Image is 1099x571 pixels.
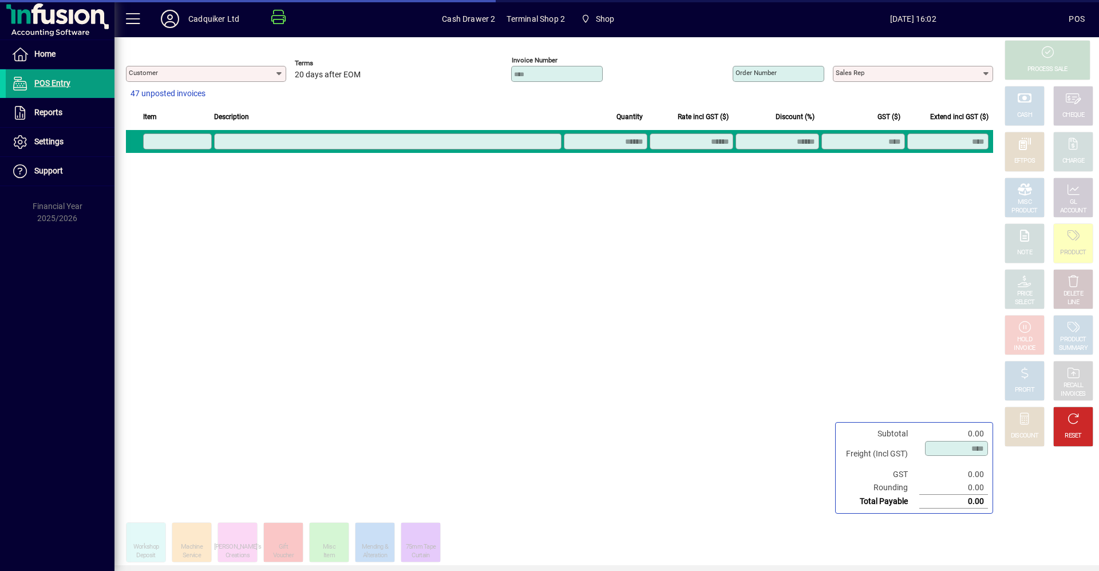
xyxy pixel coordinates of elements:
[188,10,239,28] div: Cadquiker Ltd
[1011,432,1038,440] div: DISCOUNT
[214,111,249,123] span: Description
[295,70,361,80] span: 20 days after EOM
[1060,207,1086,215] div: ACCOUNT
[836,69,864,77] mat-label: Sales rep
[363,552,387,560] div: Alteration
[512,56,558,64] mat-label: Invoice number
[6,157,114,186] a: Support
[840,481,919,495] td: Rounding
[840,440,919,468] td: Freight (Incl GST)
[406,543,436,552] div: 75mm Tape
[616,111,643,123] span: Quantity
[576,9,619,29] span: Shop
[919,468,988,481] td: 0.00
[1061,390,1085,399] div: INVOICES
[34,49,56,58] span: Home
[507,10,565,28] span: Terminal Shop 2
[1015,298,1035,307] div: SELECT
[362,543,389,552] div: Mending &
[1068,298,1079,307] div: LINE
[1017,290,1033,298] div: PRICE
[226,552,250,560] div: Creations
[1027,65,1068,74] div: PROCESS SALE
[34,78,70,88] span: POS Entry
[129,69,158,77] mat-label: Customer
[919,481,988,495] td: 0.00
[295,60,363,67] span: Terms
[323,552,335,560] div: Item
[678,111,729,123] span: Rate incl GST ($)
[1018,198,1031,207] div: MISC
[442,10,495,28] span: Cash Drawer 2
[34,137,64,146] span: Settings
[840,427,919,440] td: Subtotal
[279,543,288,552] div: Gift
[136,552,155,560] div: Deposit
[1014,344,1035,353] div: INVOICE
[757,10,1069,28] span: [DATE] 16:02
[6,99,114,127] a: Reports
[877,111,900,123] span: GST ($)
[152,9,188,29] button: Profile
[1017,336,1032,344] div: HOLD
[919,495,988,509] td: 0.00
[273,552,294,560] div: Voucher
[840,495,919,509] td: Total Payable
[214,543,262,552] div: [PERSON_NAME]'s
[1017,111,1032,120] div: CASH
[1070,198,1077,207] div: GL
[919,427,988,440] td: 0.00
[1062,111,1084,120] div: CHEQUE
[840,468,919,481] td: GST
[596,10,615,28] span: Shop
[1065,432,1082,440] div: RESET
[776,111,815,123] span: Discount (%)
[1064,381,1084,390] div: RECALL
[736,69,777,77] mat-label: Order number
[183,552,201,560] div: Service
[34,108,62,117] span: Reports
[1069,10,1085,28] div: POS
[143,111,157,123] span: Item
[131,88,205,100] span: 47 unposted invoices
[1059,344,1088,353] div: SUMMARY
[930,111,989,123] span: Extend incl GST ($)
[1060,249,1086,257] div: PRODUCT
[181,543,203,552] div: Machine
[6,40,114,69] a: Home
[133,543,159,552] div: Workshop
[1062,157,1085,166] div: CHARGE
[126,84,210,104] button: 47 unposted invoices
[412,552,429,560] div: Curtain
[1015,386,1034,395] div: PROFIT
[34,166,63,175] span: Support
[1011,207,1037,215] div: PRODUCT
[1014,157,1035,166] div: EFTPOS
[323,543,335,552] div: Misc
[1060,336,1086,344] div: PRODUCT
[6,128,114,156] a: Settings
[1017,249,1032,257] div: NOTE
[1064,290,1083,298] div: DELETE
